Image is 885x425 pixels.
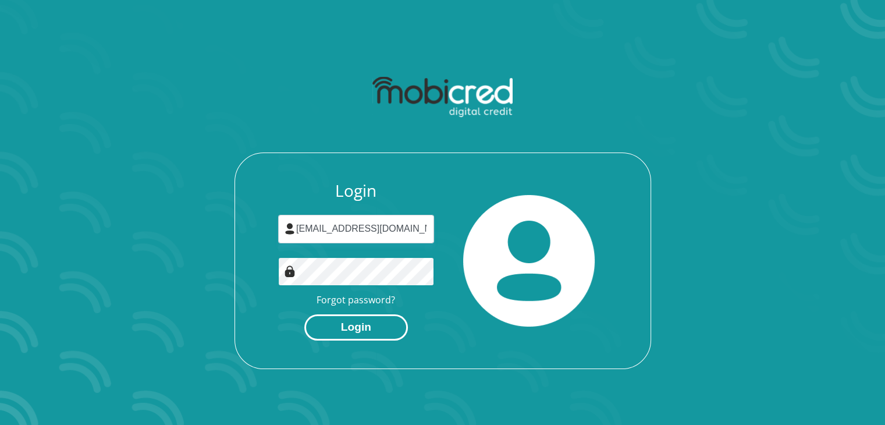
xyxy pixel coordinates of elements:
input: Username [278,215,434,243]
img: Image [284,265,296,277]
a: Forgot password? [317,293,395,306]
button: Login [304,314,408,341]
img: mobicred logo [372,77,513,118]
img: user-icon image [284,223,296,235]
h3: Login [278,181,434,201]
